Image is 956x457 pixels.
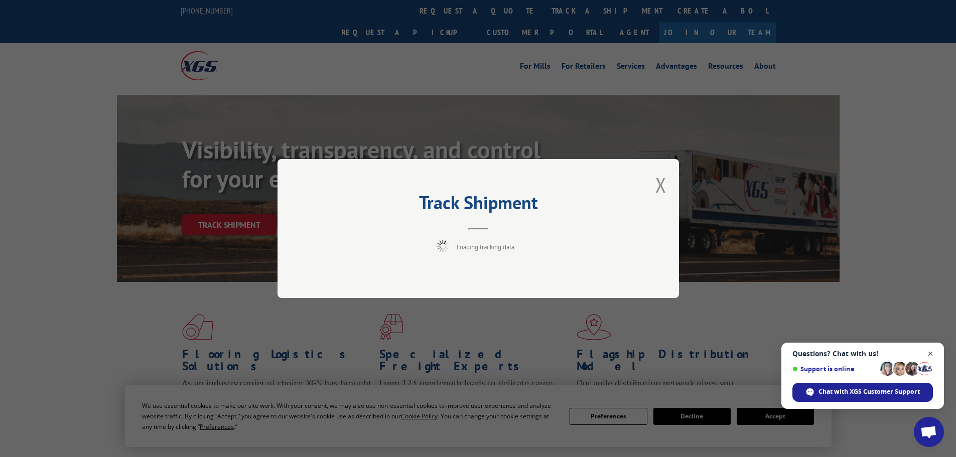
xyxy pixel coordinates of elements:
button: Close modal [655,172,666,198]
h2: Track Shipment [328,196,629,215]
span: Chat with XGS Customer Support [818,387,920,396]
img: xgs-loading [437,240,449,252]
div: Chat with XGS Customer Support [792,383,933,402]
span: Questions? Chat with us! [792,350,933,358]
span: Loading tracking data... [457,243,520,251]
div: Open chat [914,417,944,447]
span: Close chat [924,348,937,360]
span: Support is online [792,365,877,373]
